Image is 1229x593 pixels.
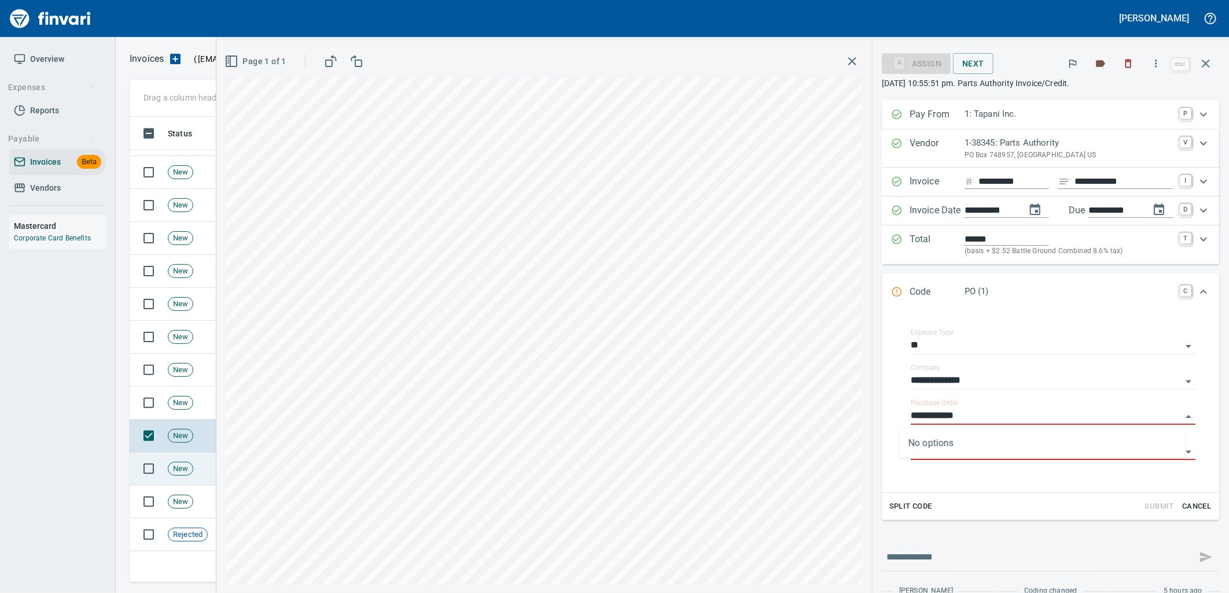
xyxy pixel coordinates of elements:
[1180,409,1197,425] button: Close
[911,400,959,407] label: Purchase Order
[965,285,1173,298] p: PO (1)
[882,58,951,68] div: Assign
[965,175,974,188] svg: Invoice number
[910,108,965,123] p: Pay From
[168,233,193,244] span: New
[965,136,1173,150] p: 1-38345: Parts Authority
[882,225,1220,264] div: Expand
[910,285,965,300] p: Code
[197,53,330,65] span: [EMAIL_ADDRESS][DOMAIN_NAME]
[168,127,192,140] span: Status
[130,52,164,66] p: Invoices
[168,529,207,540] span: Rejected
[965,246,1173,257] p: (basis + $2.52 Battle Ground Combined 8.6% tax)
[8,132,95,146] span: Payable
[1180,175,1191,186] a: I
[889,500,932,513] span: Split Code
[9,98,106,124] a: Reports
[168,266,193,277] span: New
[143,92,313,103] p: Drag a column heading here to group the table
[30,181,61,195] span: Vendors
[1180,203,1191,215] a: D
[9,175,106,201] a: Vendors
[164,52,187,66] button: Upload an Invoice
[1180,285,1191,296] a: C
[3,128,100,150] button: Payable
[910,136,965,161] p: Vendor
[168,299,193,310] span: New
[77,155,101,169] span: Beta
[1120,12,1189,24] h5: [PERSON_NAME]
[9,46,106,72] a: Overview
[911,329,954,336] label: Expense Type
[1181,500,1212,513] span: Cancel
[1172,58,1189,71] a: esc
[882,129,1220,168] div: Expand
[168,464,193,475] span: New
[899,428,1186,458] div: No options
[8,80,95,95] span: Expenses
[222,51,291,72] button: Page 1 of 1
[1060,51,1086,76] button: Flag
[910,232,965,257] p: Total
[910,203,965,218] p: Invoice Date
[882,77,1220,89] p: [DATE] 10:55:51 pm. Parts Authority Invoice/Credit.
[886,498,935,516] button: Split Code
[14,220,106,232] h6: Mastercard
[1180,136,1191,148] a: V
[130,52,164,66] nav: breadcrumb
[1116,51,1141,76] button: Discard
[1180,232,1191,244] a: T
[1021,196,1049,224] button: change date
[1180,108,1191,119] a: P
[911,365,941,372] label: Company
[882,168,1220,197] div: Expand
[965,150,1173,161] p: PO Box 748957, [GEOGRAPHIC_DATA] US
[168,365,193,376] span: New
[30,52,64,66] span: Overview
[1069,203,1124,217] p: Due
[1088,51,1113,76] button: Labels
[168,398,193,409] span: New
[168,127,207,140] span: Status
[1178,498,1215,516] button: Cancel
[227,54,286,69] span: Page 1 of 1
[168,431,193,442] span: New
[187,53,333,65] p: ( )
[1058,176,1070,187] svg: Invoice description
[882,273,1220,312] div: Expand
[7,5,94,32] img: Finvari
[1192,543,1220,571] span: This records your message into the invoice and notifies anyone mentioned
[9,149,106,175] a: InvoicesBeta
[882,101,1220,129] div: Expand
[953,53,993,75] button: Next
[30,103,59,118] span: Reports
[1169,50,1220,77] span: Close invoice
[168,167,193,178] span: New
[168,332,193,343] span: New
[882,312,1220,520] div: Expand
[14,234,91,242] a: Corporate Card Benefits
[962,57,984,71] span: Next
[1180,373,1197,390] button: Open
[1180,338,1197,354] button: Open
[3,77,100,98] button: Expenses
[30,155,61,169] span: Invoices
[1143,51,1169,76] button: More
[168,200,193,211] span: New
[910,175,965,190] p: Invoice
[882,197,1220,225] div: Expand
[1180,444,1197,460] button: Open
[1117,9,1192,27] button: [PERSON_NAME]
[168,496,193,507] span: New
[1145,196,1173,224] button: change due date
[965,108,1173,121] p: 1: Tapani Inc.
